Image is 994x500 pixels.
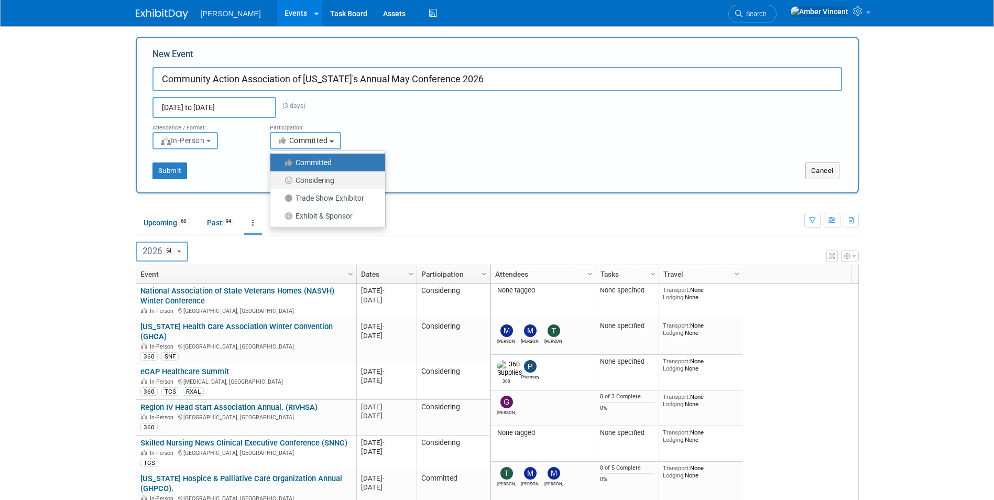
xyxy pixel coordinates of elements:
span: Lodging: [663,472,685,479]
a: Participation [421,265,483,283]
div: Mike Springer [521,480,539,486]
button: 202654 [136,242,189,262]
span: Committed [277,136,328,145]
div: Mike Springer [521,337,539,344]
div: Participation: [270,118,372,132]
label: Considering [276,173,375,187]
div: 0% [600,476,654,483]
a: [US_STATE] Hospice & Palliative Care Organization Annual (GHPCO). [140,474,342,493]
button: Committed [270,132,341,149]
div: None tagged [495,429,592,437]
img: Tom DeBell [548,324,560,337]
div: None specified [600,322,654,330]
span: - [383,474,385,482]
div: Pharmacy Services [521,373,539,379]
span: Column Settings [346,270,355,278]
div: None None [663,286,738,301]
img: Greg Friesen [500,396,513,408]
span: - [383,287,385,295]
span: Transport: [663,464,690,472]
div: [DATE] [361,286,412,295]
div: [GEOGRAPHIC_DATA], [GEOGRAPHIC_DATA] [140,306,352,315]
td: Considering [417,319,490,364]
div: 0 of 3 Complete [600,393,654,400]
div: [DATE] [361,367,412,376]
span: In-Person [150,450,177,456]
a: Column Settings [584,265,596,281]
span: Transport: [663,429,690,436]
a: Column Settings [731,265,742,281]
div: [GEOGRAPHIC_DATA], [GEOGRAPHIC_DATA] [140,412,352,421]
span: In-Person [150,308,177,314]
span: Column Settings [407,270,415,278]
div: Tom DeBell [497,480,516,486]
div: [GEOGRAPHIC_DATA], [GEOGRAPHIC_DATA] [140,342,352,351]
span: Transport: [663,393,690,400]
img: In-Person Event [141,378,147,384]
a: Column Settings [345,265,356,281]
a: [US_STATE] Health Care Association Winter Convention (GHCA) [140,322,333,341]
label: New Event [152,48,193,64]
div: [DATE] [361,483,412,492]
div: Tom DeBell [544,337,563,344]
td: Considering [417,284,490,319]
div: [MEDICAL_DATA], [GEOGRAPHIC_DATA] [140,377,352,386]
div: None specified [600,429,654,437]
a: Skilled Nursing News Clinical Executive Conference (SNNC) [140,438,347,448]
span: Column Settings [733,270,741,278]
div: 0% [600,405,654,412]
span: [PERSON_NAME] [201,9,261,18]
div: [DATE] [361,411,412,420]
div: [GEOGRAPHIC_DATA], [GEOGRAPHIC_DATA] [140,448,352,457]
a: Past94 [199,213,242,233]
div: [DATE] [361,296,412,305]
span: Lodging: [663,436,685,443]
div: Attendance / Format: [152,118,254,132]
span: Transport: [663,286,690,294]
div: 360 [140,352,158,361]
div: Greg Friesen [497,408,516,415]
img: 360 Supplies [497,360,522,377]
div: TCS [161,387,179,396]
a: Dates [361,265,410,283]
div: None None [663,357,738,373]
div: None None [663,322,738,337]
td: Considering [417,436,490,471]
img: Tom DeBell [500,467,513,480]
img: Pharmacy Services [524,360,537,373]
div: None None [663,429,738,444]
img: Mike Randolph [500,324,513,337]
a: Column Settings [405,265,417,281]
span: In-Person [150,378,177,385]
span: Search [742,10,767,18]
div: 360 Supplies [497,377,516,384]
div: None None [663,464,738,480]
span: Transport: [663,322,690,329]
img: Mike Springer [524,324,537,337]
img: Mike Randolph [548,467,560,480]
a: Travel [663,265,736,283]
div: [DATE] [361,376,412,385]
span: Column Settings [649,270,657,278]
span: Lodging: [663,365,685,372]
a: eCAP Healthcare Summit [140,367,229,376]
span: - [383,439,385,447]
img: In-Person Event [141,450,147,455]
img: ExhibitDay [136,9,188,19]
a: Region IV Head Start Association Annual. (RIVHSA) [140,403,318,412]
span: 94 [223,218,234,225]
span: In-Person [160,136,205,145]
span: Lodging: [663,294,685,301]
span: - [383,322,385,330]
div: TCS [140,459,158,467]
div: 360 [140,423,158,431]
a: Upcoming68 [136,213,197,233]
img: In-Person Event [141,343,147,349]
input: Name of Trade Show / Conference [152,67,842,91]
span: Lodging: [663,400,685,408]
td: Considering [417,364,490,400]
div: [DATE] [361,403,412,411]
div: None None [663,393,738,408]
button: In-Person [152,132,218,149]
div: 0 of 5 Complete [600,464,654,472]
